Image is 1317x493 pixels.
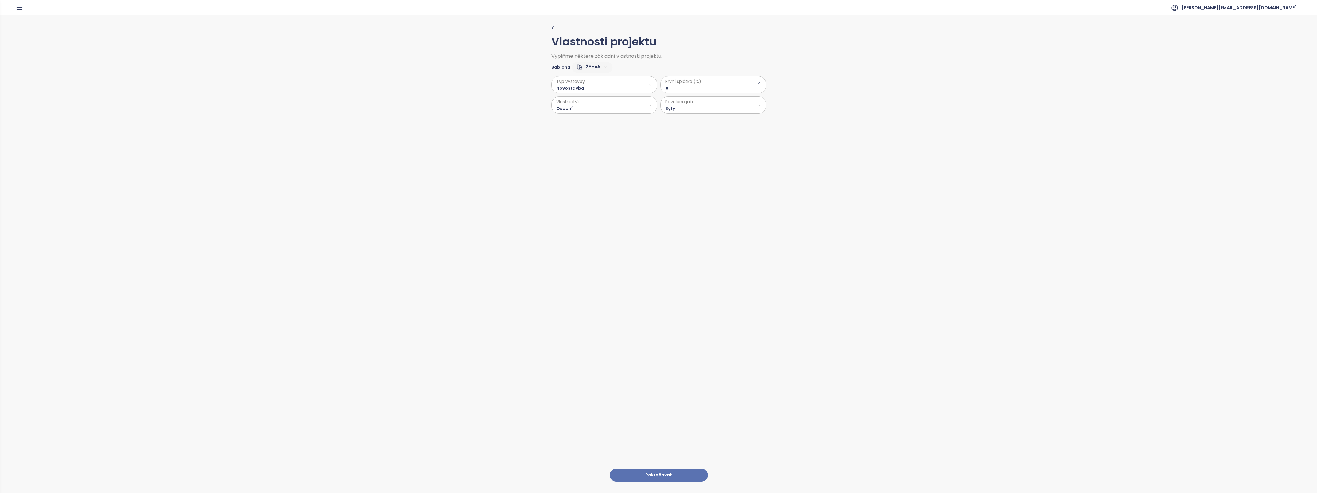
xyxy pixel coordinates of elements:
div: Novostavba [556,78,585,92]
span: První splátka (%) [665,78,761,85]
span: [PERSON_NAME][EMAIL_ADDRESS][DOMAIN_NAME] [1182,0,1297,15]
div: Žádné [572,62,612,73]
h1: Vlastnosti projektu [551,33,766,51]
div: Osobní [556,98,579,112]
div: Byty [665,98,695,112]
span: Vyplňme některé základní vlastnosti projektu. [551,54,766,59]
button: Pokračovat [610,469,708,482]
span: Vlastnictví [556,98,579,105]
span: Šablona [551,64,570,71]
span: Typ výstavby [556,78,585,85]
span: Povoleno jako [665,98,695,105]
